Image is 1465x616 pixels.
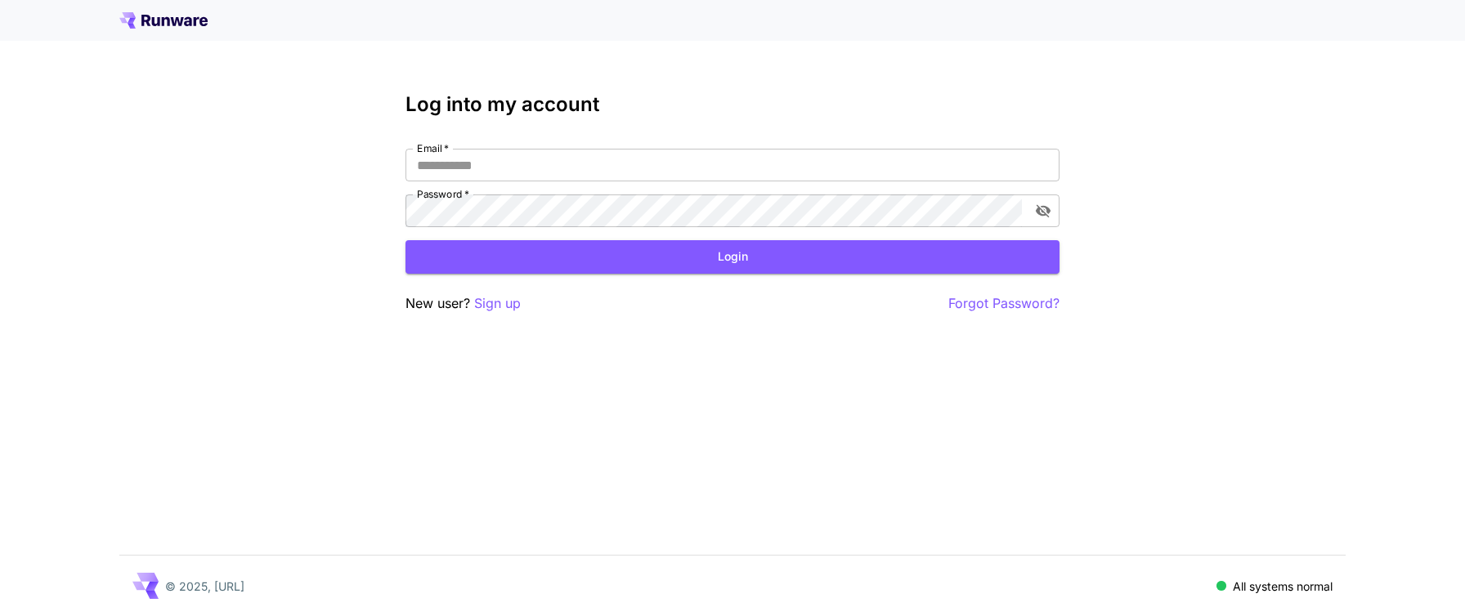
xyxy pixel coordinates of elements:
p: New user? [405,293,521,314]
button: Forgot Password? [948,293,1060,314]
button: Sign up [474,293,521,314]
p: All systems normal [1233,578,1333,595]
h3: Log into my account [405,93,1060,116]
p: © 2025, [URL] [165,578,244,595]
label: Email [417,141,449,155]
button: toggle password visibility [1028,196,1058,225]
button: Login [405,240,1060,274]
label: Password [417,187,469,201]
